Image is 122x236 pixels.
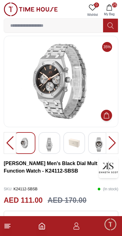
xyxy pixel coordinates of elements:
[102,12,117,16] span: My Bag
[44,137,55,152] img: Kenneth Scott Men's Black Dial Mult Function Watch - K24112-SBSB
[97,184,118,194] p: ( In stock )
[4,160,99,175] h3: [PERSON_NAME] Men's Black Dial Mult Function Watch - K24112-SBSB
[102,42,112,52] span: 35%
[4,187,12,191] span: SKU :
[101,110,112,121] button: Add to Cart
[94,2,99,7] span: 0
[85,12,100,17] span: Wishlist
[4,184,38,194] p: K24112-SBSB
[4,2,58,16] img: ...
[4,195,43,206] h2: AED 111.00
[19,137,30,149] img: Kenneth Scott Men's Black Dial Mult Function Watch - K24112-SBSB
[93,137,105,152] img: Kenneth Scott Men's Black Dial Mult Function Watch - K24112-SBSB
[69,137,80,149] img: Kenneth Scott Men's Black Dial Mult Function Watch - K24112-SBSB
[85,2,100,18] a: 0Wishlist
[47,195,86,206] h3: AED 170.00
[38,222,46,230] a: Home
[99,156,118,178] img: Kenneth Scott Men's Black Dial Mult Function Watch - K24112-SBSB
[112,2,117,7] span: 25
[100,2,118,18] button: 25My Bag
[104,218,117,231] div: Chat Widget
[9,41,113,122] img: Kenneth Scott Men's Black Dial Mult Function Watch - K24112-SBSB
